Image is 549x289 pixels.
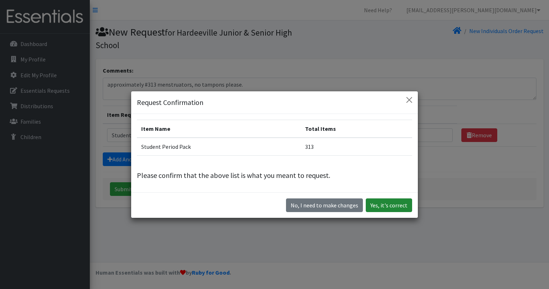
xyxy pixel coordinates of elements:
button: Yes, it's correct [366,198,412,212]
td: Student Period Pack [137,138,301,156]
td: 313 [301,138,412,156]
th: Item Name [137,120,301,138]
h5: Request Confirmation [137,97,203,108]
p: Please confirm that the above list is what you meant to request. [137,170,412,181]
button: No I need to make changes [286,198,363,212]
th: Total Items [301,120,412,138]
button: Close [403,94,415,106]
